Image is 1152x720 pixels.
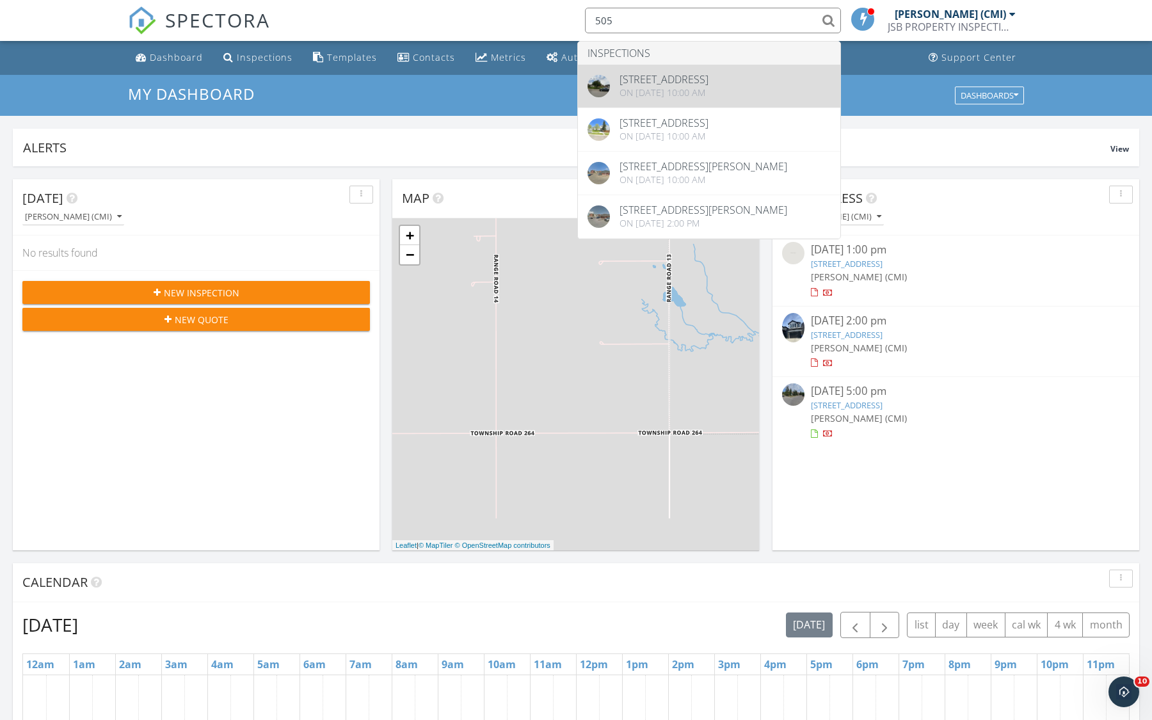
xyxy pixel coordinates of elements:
[1037,654,1072,675] a: 10pm
[419,541,453,549] a: © MapTiler
[22,189,63,207] span: [DATE]
[991,654,1020,675] a: 9pm
[402,189,429,207] span: Map
[966,612,1005,637] button: week
[840,612,870,638] button: Previous day
[218,46,298,70] a: Inspections
[945,654,974,675] a: 8pm
[1047,612,1083,637] button: 4 wk
[761,654,790,675] a: 4pm
[392,540,554,551] div: |
[577,654,611,675] a: 12pm
[924,46,1021,70] a: Support Center
[811,412,907,424] span: [PERSON_NAME] (CMI)
[782,313,1130,370] a: [DATE] 2:00 pm [STREET_ADDRESS] [PERSON_NAME] (CMI)
[346,654,375,675] a: 7am
[484,654,519,675] a: 10am
[620,88,708,98] div: On [DATE] 10:00 am
[237,51,292,63] div: Inspections
[811,271,907,283] span: [PERSON_NAME] (CMI)
[116,654,145,675] a: 2am
[396,541,417,549] a: Leaflet
[578,152,840,195] a: [STREET_ADDRESS][PERSON_NAME] On [DATE] 10:00 am
[1082,612,1130,637] button: month
[165,6,270,33] span: SPECTORA
[588,75,610,97] img: streetview
[811,342,907,354] span: [PERSON_NAME] (CMI)
[941,51,1016,63] div: Support Center
[150,51,203,63] div: Dashboard
[895,8,1006,20] div: [PERSON_NAME] (CMI)
[128,17,270,44] a: SPECTORA
[955,86,1024,104] button: Dashboards
[1110,143,1129,154] span: View
[25,212,122,221] div: [PERSON_NAME] (CMI)
[961,91,1018,100] div: Dashboards
[131,46,208,70] a: Dashboard
[541,46,627,70] a: Automations (Basic)
[811,399,883,411] a: [STREET_ADDRESS]
[578,195,840,238] a: [STREET_ADDRESS][PERSON_NAME] On [DATE] 2:00 pm
[392,46,460,70] a: Contacts
[392,654,421,675] a: 8am
[491,51,526,63] div: Metrics
[715,654,744,675] a: 3pm
[175,313,228,326] span: New Quote
[162,654,191,675] a: 3am
[308,46,382,70] a: Templates
[899,654,928,675] a: 7pm
[588,162,610,184] img: streetview
[400,245,419,264] a: Zoom out
[561,51,622,63] div: Automations
[782,242,804,264] img: streetview
[620,74,708,84] div: [STREET_ADDRESS]
[70,654,99,675] a: 1am
[438,654,467,675] a: 9am
[620,161,787,172] div: [STREET_ADDRESS][PERSON_NAME]
[1135,676,1149,687] span: 10
[620,218,787,228] div: On [DATE] 2:00 pm
[1005,612,1048,637] button: cal wk
[578,108,840,151] a: [STREET_ADDRESS] On [DATE] 10:00 am
[811,258,883,269] a: [STREET_ADDRESS]
[470,46,531,70] a: Metrics
[782,383,804,406] img: streetview
[578,42,840,65] li: Inspections
[811,329,883,340] a: [STREET_ADDRESS]
[128,6,156,35] img: The Best Home Inspection Software - Spectora
[786,612,833,637] button: [DATE]
[1108,676,1139,707] iframe: Intercom live chat
[13,236,380,270] div: No results found
[327,51,377,63] div: Templates
[22,573,88,591] span: Calendar
[588,205,610,228] img: streetview
[22,209,124,226] button: [PERSON_NAME] (CMI)
[23,139,1110,156] div: Alerts
[585,8,841,33] input: Search everything...
[22,612,78,637] h2: [DATE]
[578,65,840,108] a: [STREET_ADDRESS] On [DATE] 10:00 am
[782,383,1130,440] a: [DATE] 5:00 pm [STREET_ADDRESS] [PERSON_NAME] (CMI)
[782,242,1130,299] a: [DATE] 1:00 pm [STREET_ADDRESS] [PERSON_NAME] (CMI)
[400,226,419,245] a: Zoom in
[588,118,610,141] img: streetview
[128,83,255,104] span: My Dashboard
[669,654,698,675] a: 2pm
[22,308,370,331] button: New Quote
[907,612,936,637] button: list
[300,654,329,675] a: 6am
[22,281,370,304] button: New Inspection
[413,51,455,63] div: Contacts
[455,541,550,549] a: © OpenStreetMap contributors
[1084,654,1118,675] a: 11pm
[807,654,836,675] a: 5pm
[620,131,708,141] div: On [DATE] 10:00 am
[853,654,882,675] a: 6pm
[620,205,787,215] div: [STREET_ADDRESS][PERSON_NAME]
[935,612,967,637] button: day
[620,118,708,128] div: [STREET_ADDRESS]
[811,313,1101,329] div: [DATE] 2:00 pm
[811,383,1101,399] div: [DATE] 5:00 pm
[782,313,804,343] img: 9576856%2Fcover_photos%2Fs5ZoK4bXPAugfBMyKyal%2Fsmall.jpg
[888,20,1016,33] div: JSB PROPERTY INSPECTIONS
